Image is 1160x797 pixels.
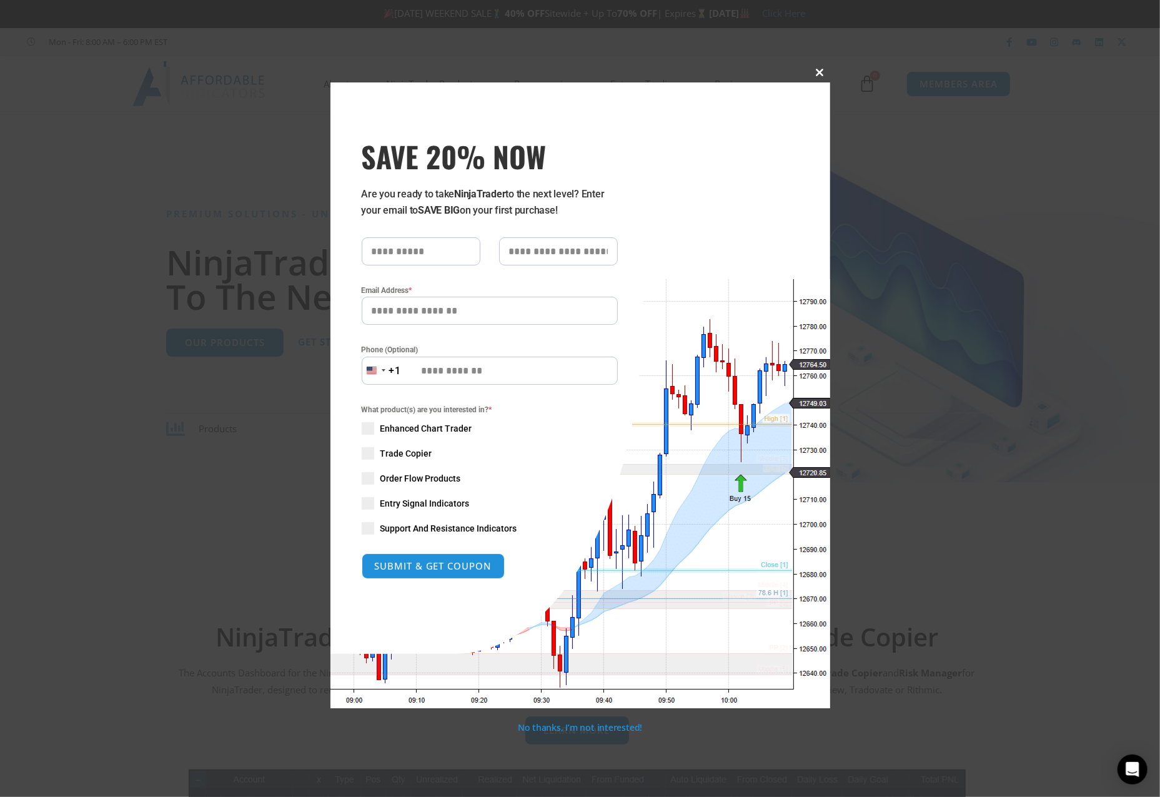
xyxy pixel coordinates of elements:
p: Are you ready to take to the next level? Enter your email to on your first purchase! [362,186,618,219]
label: Enhanced Chart Trader [362,422,618,435]
span: Support And Resistance Indicators [380,522,517,535]
strong: NinjaTrader [454,188,505,200]
button: SUBMIT & GET COUPON [362,553,505,579]
label: Order Flow Products [362,472,618,485]
span: What product(s) are you interested in? [362,403,618,416]
a: No thanks, I’m not interested! [518,721,642,733]
label: Trade Copier [362,447,618,460]
span: Order Flow Products [380,472,461,485]
div: Open Intercom Messenger [1118,755,1148,785]
label: Phone (Optional) [362,344,618,356]
label: Support And Resistance Indicators [362,522,618,535]
span: Entry Signal Indicators [380,497,470,510]
label: Entry Signal Indicators [362,497,618,510]
div: +1 [389,363,402,379]
span: SAVE 20% NOW [362,139,618,174]
strong: SAVE BIG [418,204,460,216]
button: Selected country [362,357,402,385]
label: Email Address [362,284,618,297]
span: Enhanced Chart Trader [380,422,472,435]
span: Trade Copier [380,447,432,460]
